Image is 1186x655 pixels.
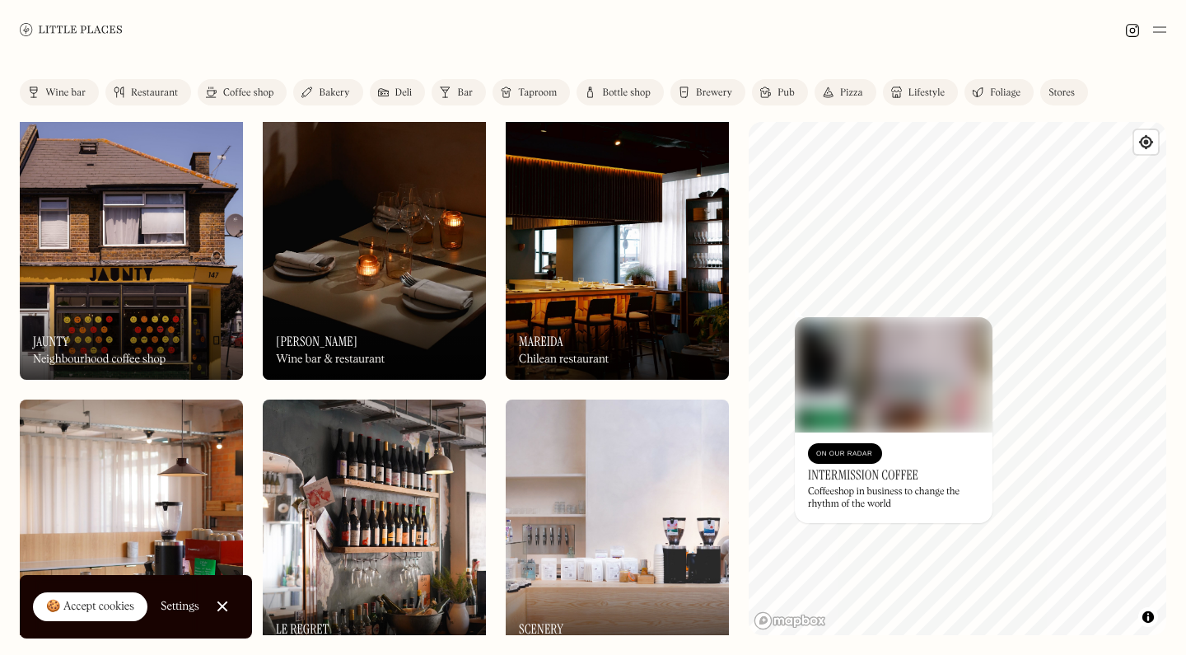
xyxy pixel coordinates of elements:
[20,112,243,380] a: JauntyJauntyJauntyNeighbourhood coffee shop
[46,599,134,615] div: 🍪 Accept cookies
[457,88,473,98] div: Bar
[808,467,918,483] h3: Intermission Coffee
[395,88,413,98] div: Deli
[808,486,979,510] div: Coffeeshop in business to change the rhythm of the world
[276,334,357,349] h3: [PERSON_NAME]
[198,79,287,105] a: Coffee shop
[602,88,651,98] div: Bottle shop
[1134,130,1158,154] button: Find my location
[20,79,99,105] a: Wine bar
[161,601,199,612] div: Settings
[223,88,273,98] div: Coffee shop
[883,79,958,105] a: Lifestyle
[506,112,729,380] img: Mareida
[33,353,166,367] div: Neighbourhood coffee shop
[795,317,992,523] a: Intermission CoffeeIntermission CoffeeOn Our RadarIntermission CoffeeCoffeeshop in business to ch...
[777,88,795,98] div: Pub
[990,88,1020,98] div: Foliage
[1048,88,1075,98] div: Stores
[493,79,570,105] a: Taproom
[696,88,732,98] div: Brewery
[908,88,945,98] div: Lifestyle
[964,79,1034,105] a: Foliage
[33,334,69,349] h3: Jaunty
[840,88,863,98] div: Pizza
[754,611,826,630] a: Mapbox homepage
[519,353,609,367] div: Chilean restaurant
[519,334,563,349] h3: Mareida
[1040,79,1088,105] a: Stores
[815,79,876,105] a: Pizza
[749,122,1166,635] canvas: Map
[752,79,808,105] a: Pub
[161,588,199,625] a: Settings
[131,88,178,98] div: Restaurant
[370,79,426,105] a: Deli
[105,79,191,105] a: Restaurant
[1143,608,1153,626] span: Toggle attribution
[670,79,745,105] a: Brewery
[518,88,557,98] div: Taproom
[33,592,147,622] a: 🍪 Accept cookies
[1138,607,1158,627] button: Toggle attribution
[276,353,385,367] div: Wine bar & restaurant
[206,590,239,623] a: Close Cookie Popup
[263,112,486,380] a: LunaLuna[PERSON_NAME]Wine bar & restaurant
[263,112,486,380] img: Luna
[293,79,362,105] a: Bakery
[577,79,664,105] a: Bottle shop
[432,79,486,105] a: Bar
[276,621,329,637] h3: Le Regret
[319,88,349,98] div: Bakery
[519,621,563,637] h3: Scenery
[20,112,243,380] img: Jaunty
[506,112,729,380] a: MareidaMareidaMareidaChilean restaurant
[45,88,86,98] div: Wine bar
[795,317,992,433] img: Intermission Coffee
[816,446,874,462] div: On Our Radar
